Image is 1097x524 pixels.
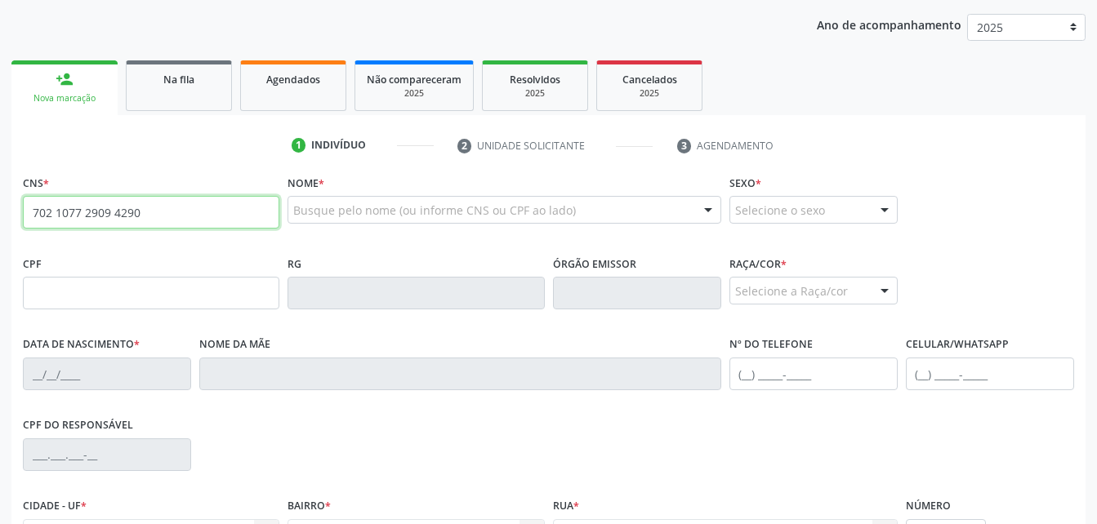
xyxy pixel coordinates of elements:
[288,494,331,519] label: Bairro
[906,357,1074,390] input: (__) _____-_____
[553,494,579,519] label: Rua
[494,87,576,100] div: 2025
[367,87,462,100] div: 2025
[367,73,462,87] span: Não compareceram
[817,14,961,34] p: Ano de acompanhamento
[199,332,270,357] label: Nome da mãe
[293,202,576,219] span: Busque pelo nome (ou informe CNS ou CPF ao lado)
[609,87,690,100] div: 2025
[553,251,636,277] label: Órgão emissor
[311,138,366,153] div: Indivíduo
[23,413,133,438] label: CPF do responsável
[266,73,320,87] span: Agendados
[729,332,813,357] label: Nº do Telefone
[510,73,560,87] span: Resolvidos
[729,357,898,390] input: (__) _____-_____
[292,138,306,153] div: 1
[906,332,1009,357] label: Celular/WhatsApp
[906,494,951,519] label: Número
[729,171,761,196] label: Sexo
[23,171,49,196] label: CNS
[56,70,74,88] div: person_add
[288,251,301,277] label: RG
[288,171,324,196] label: Nome
[163,73,194,87] span: Na fila
[735,282,848,300] span: Selecione a Raça/cor
[23,357,191,390] input: __/__/____
[729,251,787,277] label: Raça/cor
[735,202,825,219] span: Selecione o sexo
[23,92,106,104] div: Nova marcação
[23,251,42,277] label: CPF
[23,332,140,357] label: Data de nascimento
[622,73,677,87] span: Cancelados
[23,438,191,471] input: ___.___.___-__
